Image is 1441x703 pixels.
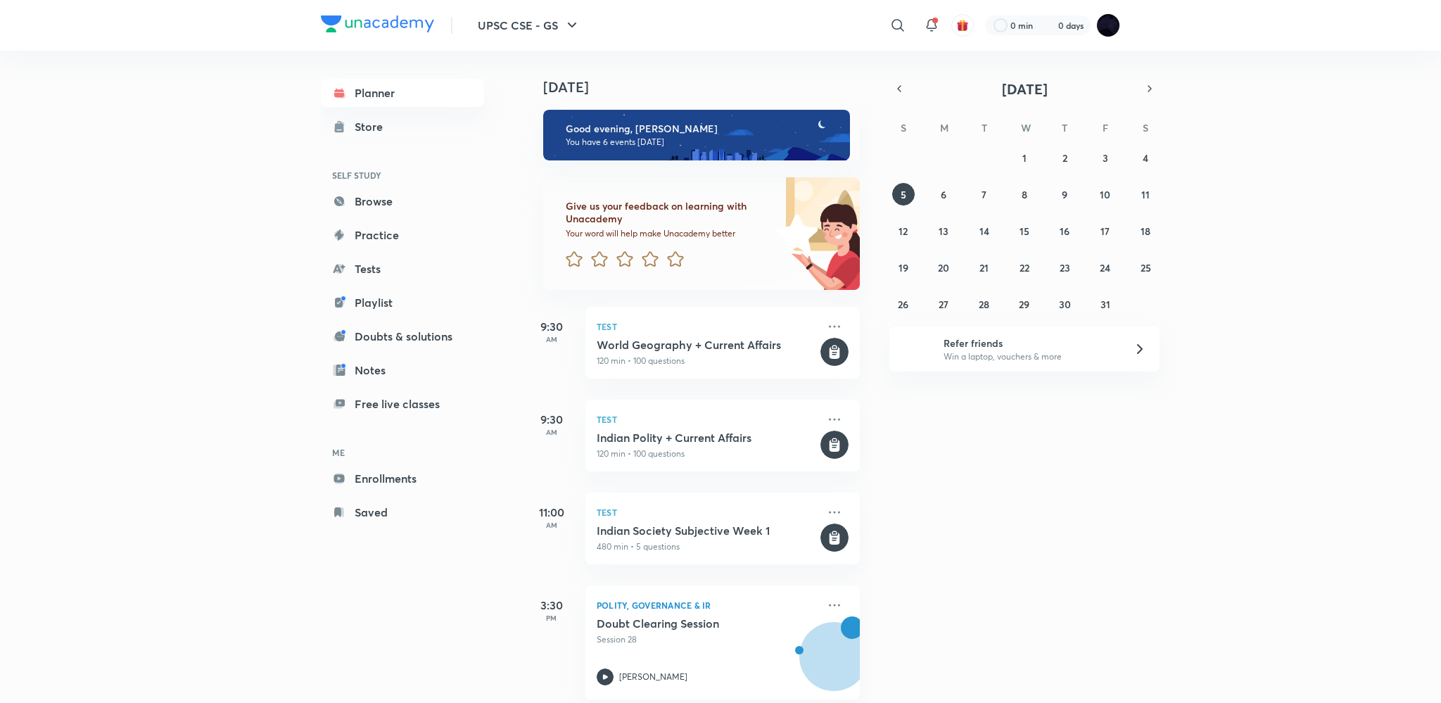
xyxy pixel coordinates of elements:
img: feedback_image [728,177,860,290]
button: October 19, 2025 [892,256,915,279]
p: Test [597,318,818,335]
abbr: Wednesday [1021,121,1031,134]
button: avatar [951,14,974,37]
abbr: October 12, 2025 [899,224,908,238]
abbr: Tuesday [982,121,987,134]
abbr: October 2, 2025 [1062,151,1067,165]
abbr: October 4, 2025 [1143,151,1148,165]
h6: ME [321,441,484,464]
p: 120 min • 100 questions [597,355,818,367]
p: Polity, Governance & IR [597,597,818,614]
h5: Indian Society Subjective Week 1 [597,524,818,538]
abbr: October 11, 2025 [1141,188,1150,201]
abbr: October 20, 2025 [938,261,949,274]
abbr: October 7, 2025 [982,188,986,201]
button: October 23, 2025 [1053,256,1076,279]
button: October 18, 2025 [1134,220,1157,242]
a: Planner [321,79,484,107]
abbr: October 23, 2025 [1060,261,1070,274]
button: October 8, 2025 [1013,183,1036,205]
abbr: Saturday [1143,121,1148,134]
button: October 21, 2025 [973,256,996,279]
button: October 13, 2025 [932,220,955,242]
button: October 14, 2025 [973,220,996,242]
h5: 9:30 [523,411,580,428]
abbr: October 28, 2025 [979,298,989,311]
button: October 7, 2025 [973,183,996,205]
button: October 20, 2025 [932,256,955,279]
p: Your word will help make Unacademy better [566,228,771,239]
abbr: October 6, 2025 [941,188,946,201]
a: Notes [321,356,484,384]
p: Test [597,504,818,521]
a: Doubts & solutions [321,322,484,350]
p: PM [523,614,580,622]
p: [PERSON_NAME] [619,671,687,683]
h5: 9:30 [523,318,580,335]
abbr: Sunday [901,121,906,134]
button: October 30, 2025 [1053,293,1076,315]
h6: Good evening, [PERSON_NAME] [566,122,837,135]
button: October 3, 2025 [1094,146,1117,169]
h5: 11:00 [523,504,580,521]
p: 120 min • 100 questions [597,448,818,460]
abbr: October 22, 2025 [1020,261,1029,274]
abbr: October 30, 2025 [1059,298,1071,311]
abbr: October 16, 2025 [1060,224,1069,238]
img: Company Logo [321,15,434,32]
abbr: October 10, 2025 [1100,188,1110,201]
h6: SELF STUDY [321,163,484,187]
p: 480 min • 5 questions [597,540,818,553]
abbr: October 24, 2025 [1100,261,1110,274]
a: Saved [321,498,484,526]
button: October 22, 2025 [1013,256,1036,279]
p: AM [523,335,580,343]
a: Browse [321,187,484,215]
p: AM [523,428,580,436]
p: AM [523,521,580,529]
abbr: Friday [1103,121,1108,134]
abbr: October 25, 2025 [1141,261,1151,274]
button: October 12, 2025 [892,220,915,242]
abbr: October 31, 2025 [1100,298,1110,311]
button: October 16, 2025 [1053,220,1076,242]
a: Company Logo [321,15,434,36]
a: Free live classes [321,390,484,418]
button: October 29, 2025 [1013,293,1036,315]
abbr: October 29, 2025 [1019,298,1029,311]
img: avatar [956,19,969,32]
button: October 1, 2025 [1013,146,1036,169]
abbr: October 17, 2025 [1100,224,1110,238]
abbr: October 26, 2025 [898,298,908,311]
button: October 28, 2025 [973,293,996,315]
p: You have 6 events [DATE] [566,137,837,148]
button: October 25, 2025 [1134,256,1157,279]
h6: Refer friends [944,336,1117,350]
button: UPSC CSE - GS [469,11,589,39]
button: October 31, 2025 [1094,293,1117,315]
abbr: October 21, 2025 [979,261,989,274]
img: evening [543,110,850,160]
h4: [DATE] [543,79,874,96]
button: October 11, 2025 [1134,183,1157,205]
img: Megha Gor [1096,13,1120,37]
button: October 10, 2025 [1094,183,1117,205]
a: Tests [321,255,484,283]
button: October 24, 2025 [1094,256,1117,279]
button: October 2, 2025 [1053,146,1076,169]
abbr: October 15, 2025 [1020,224,1029,238]
abbr: October 5, 2025 [901,188,906,201]
img: streak [1041,18,1055,32]
p: Test [597,411,818,428]
p: Win a laptop, vouchers & more [944,350,1117,363]
button: October 15, 2025 [1013,220,1036,242]
abbr: October 13, 2025 [939,224,948,238]
button: October 6, 2025 [932,183,955,205]
button: October 17, 2025 [1094,220,1117,242]
h6: Give us your feedback on learning with Unacademy [566,200,771,225]
abbr: Thursday [1062,121,1067,134]
abbr: October 3, 2025 [1103,151,1108,165]
h5: 3:30 [523,597,580,614]
button: October 4, 2025 [1134,146,1157,169]
span: [DATE] [1002,80,1048,99]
